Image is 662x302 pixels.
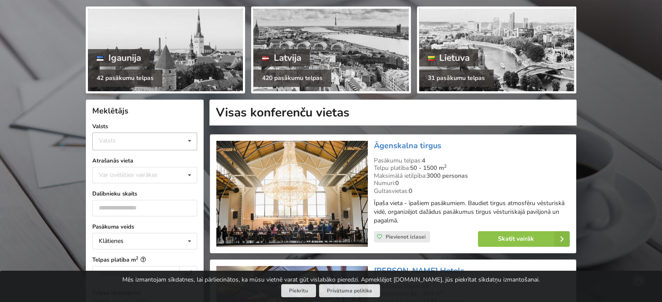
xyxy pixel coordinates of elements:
sup: 2 [444,163,447,169]
div: 42 pasākumu telpas [88,70,162,87]
span: Meklētājs [92,106,128,116]
div: m [179,266,197,282]
div: Latvija [253,49,310,66]
div: Numuri: [374,179,570,187]
strong: 3000 personas [427,172,468,180]
img: Neierastas vietas | Rīga | Āgenskalna tirgus [216,141,367,247]
a: Lietuva 31 pasākumu telpas [417,7,576,93]
span: Pievienot izlasei [386,233,426,240]
div: Klātienes [99,238,124,244]
a: Igaunija 42 pasākumu telpas [86,7,245,93]
strong: 50 - 1500 m [410,164,447,172]
button: Piekrītu [281,284,316,298]
div: Gultasvietas: [374,187,570,195]
strong: 0 [409,187,412,195]
h1: Visas konferenču vietas [209,100,577,126]
p: Īpaša vieta - īpašiem pasākumiem. Baudiet tirgus atmosfēru vēsturiskā vidē, organizējot dažādus p... [374,199,570,225]
strong: 4 [422,156,425,165]
label: Atrašanās vieta [92,156,197,165]
div: Var izvēlēties vairākas [97,170,177,180]
a: Privātuma politika [319,284,380,298]
label: Valsts [92,122,197,131]
a: Latvija 420 pasākumu telpas [251,7,410,93]
a: [PERSON_NAME] Hotels [374,265,464,276]
label: Telpas platība m [92,256,197,264]
div: Telpu platība: [374,164,570,172]
label: Pasākuma veids [92,222,197,231]
sup: 2 [136,255,138,261]
div: 420 pasākumu telpas [253,70,331,87]
div: Valsts [99,137,116,144]
div: Maksimālā ietilpība: [374,172,570,180]
a: Āgenskalna tirgus [374,140,441,151]
div: Lietuva [419,49,479,66]
strong: 0 [395,179,399,187]
div: Igaunija [88,49,150,66]
a: Skatīt vairāk [478,231,570,247]
label: Dalībnieku skaits [92,189,197,198]
div: Pasākumu telpas: [374,157,570,165]
sup: 2 [190,269,192,275]
div: 31 pasākumu telpas [419,70,494,87]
